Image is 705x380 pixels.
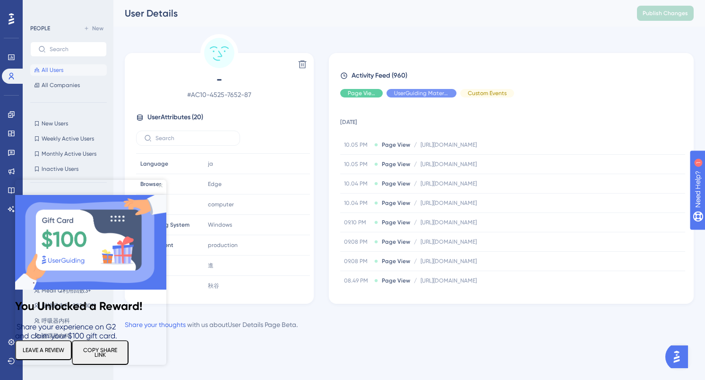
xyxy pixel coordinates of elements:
span: Custom Events [468,89,507,97]
button: New [80,23,107,34]
span: 進 [208,262,214,269]
span: [URL][DOMAIN_NAME] [421,141,477,149]
button: Publish Changes [637,6,694,21]
span: UserGuiding Material [394,89,449,97]
div: 1 [66,5,69,12]
span: All Users [42,66,63,74]
span: User Attributes ( 20 ) [147,112,203,123]
td: [DATE] [340,105,685,135]
span: Activity Feed (960) [352,70,407,81]
span: [URL][DOMAIN_NAME] [421,160,477,168]
div: with us about User Details Page Beta . [125,319,298,330]
span: Monthly Active Users [42,150,96,158]
span: / [414,199,417,207]
span: [URL][DOMAIN_NAME] [421,219,477,226]
span: Page View [382,238,410,246]
span: [URL][DOMAIN_NAME] [421,199,477,207]
span: [URL][DOMAIN_NAME] [421,180,477,187]
span: [URL][DOMAIN_NAME] [421,257,477,265]
span: Page View [382,141,410,149]
span: / [414,160,417,168]
span: Page View [382,277,410,284]
button: New Users [30,118,107,129]
span: Edge [208,180,222,188]
span: Share your experience on G2 [1,142,101,151]
span: 10.05 PM [344,141,370,149]
span: 秋谷 [208,282,219,290]
span: # AC10-4525-7652-87 [136,89,302,100]
span: Inactive Users [42,165,78,173]
span: / [414,277,417,284]
span: 10.05 PM [344,160,370,168]
button: Weekly Active Users [30,133,107,144]
span: / [414,180,417,187]
span: computer [208,201,234,208]
span: All Companies [42,81,80,89]
span: 10.04 PM [344,199,370,207]
span: - [136,72,302,87]
span: 10.04 PM [344,180,370,187]
div: PEOPLE [30,25,50,32]
span: / [414,219,417,226]
span: 09.10 PM [344,219,370,226]
button: COPY SHARE LINK [57,160,113,185]
span: New Users [42,120,68,127]
span: Page View [382,219,410,226]
span: [URL][DOMAIN_NAME] [421,277,477,284]
span: ja [208,160,213,168]
input: Search [50,46,99,53]
iframe: UserGuiding AI Assistant Launcher [665,343,694,371]
span: New [92,25,103,32]
button: All Users [30,64,107,76]
div: User Details [125,7,613,20]
button: All Companies [30,80,107,91]
button: Monthly Active Users [30,148,107,159]
span: Page View [382,160,410,168]
span: Language [140,160,168,168]
span: production [208,241,238,249]
span: Publish Changes [643,9,688,17]
span: Page View [382,199,410,207]
span: [URL][DOMAIN_NAME] [421,238,477,246]
span: Page View [382,180,410,187]
span: 09.08 PM [344,238,370,246]
input: Search [155,135,232,141]
span: 09.08 PM [344,257,370,265]
span: Page View [382,257,410,265]
span: Need Help? [22,2,59,14]
span: Weekly Active Users [42,135,94,142]
span: Windows [208,221,232,229]
span: 08.49 PM [344,277,370,284]
span: / [414,141,417,149]
span: Page View [348,89,375,97]
button: Inactive Users [30,163,107,175]
span: / [414,238,417,246]
span: / [414,257,417,265]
